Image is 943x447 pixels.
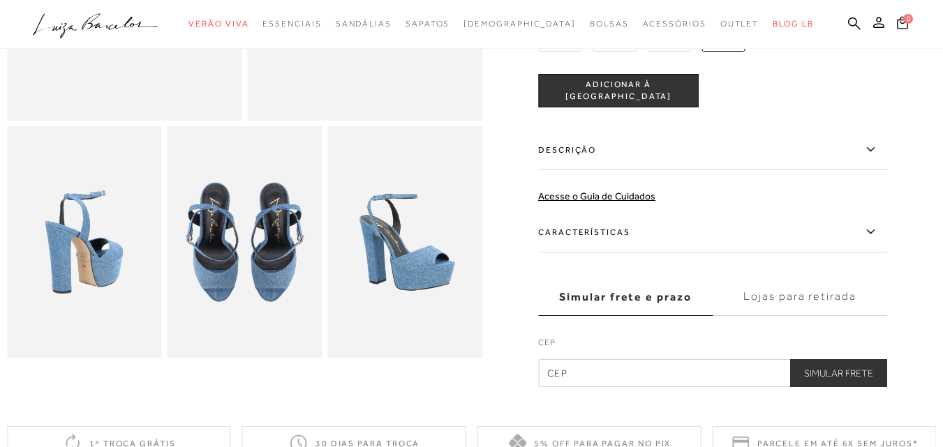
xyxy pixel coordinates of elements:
[773,19,813,29] span: BLOG LB
[336,19,392,29] span: Sandálias
[538,190,655,202] a: Acesse o Guia de Cuidados
[188,11,248,37] a: categoryNavScreenReaderText
[538,212,887,252] label: Características
[168,126,322,358] img: image
[262,11,321,37] a: categoryNavScreenReaderText
[903,14,913,24] span: 0
[538,74,699,107] button: ADICIONAR À [GEOGRAPHIC_DATA]
[720,11,759,37] a: categoryNavScreenReaderText
[773,11,813,37] a: BLOG LB
[790,359,887,387] button: Simular Frete
[538,278,713,316] label: Simular frete e prazo
[538,336,887,356] label: CEP
[7,126,162,358] img: image
[538,130,887,170] label: Descrição
[336,11,392,37] a: categoryNavScreenReaderText
[406,11,450,37] a: categoryNavScreenReaderText
[406,19,450,29] span: Sapatos
[538,359,887,387] input: CEP
[643,11,706,37] a: categoryNavScreenReaderText
[463,11,576,37] a: noSubCategoriesText
[713,278,887,316] label: Lojas para retirada
[643,19,706,29] span: Acessórios
[463,19,576,29] span: [DEMOGRAPHIC_DATA]
[590,11,629,37] a: categoryNavScreenReaderText
[188,19,248,29] span: Verão Viva
[590,19,629,29] span: Bolsas
[539,79,698,103] span: ADICIONAR À [GEOGRAPHIC_DATA]
[327,126,482,358] img: image
[262,19,321,29] span: Essenciais
[893,15,912,34] button: 0
[720,19,759,29] span: Outlet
